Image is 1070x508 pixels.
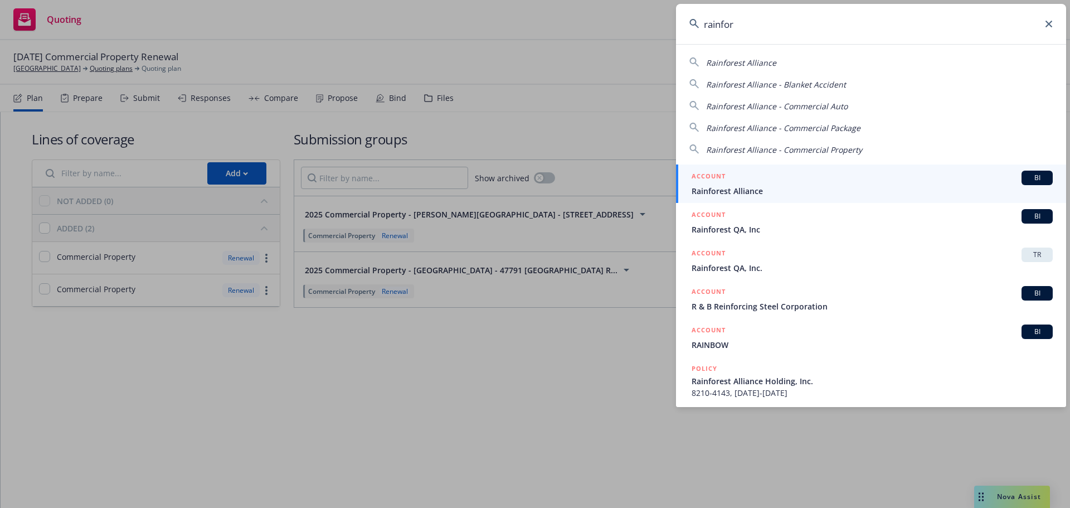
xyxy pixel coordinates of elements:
[676,318,1066,357] a: ACCOUNTBIRAINBOW
[676,4,1066,44] input: Search...
[1026,173,1048,183] span: BI
[692,325,726,338] h5: ACCOUNT
[692,339,1053,351] span: RAINBOW
[1026,250,1048,260] span: TR
[676,165,1066,203] a: ACCOUNTBIRainforest Alliance
[692,363,717,374] h5: POLICY
[692,171,726,184] h5: ACCOUNT
[692,375,1053,387] span: Rainforest Alliance Holding, Inc.
[706,123,860,133] span: Rainforest Alliance - Commercial Package
[706,79,846,90] span: Rainforest Alliance - Blanket Accident
[692,301,1053,312] span: R & B Reinforcing Steel Corporation
[676,241,1066,280] a: ACCOUNTTRRainforest QA, Inc.
[692,286,726,299] h5: ACCOUNT
[692,185,1053,197] span: Rainforest Alliance
[706,101,848,112] span: Rainforest Alliance - Commercial Auto
[676,203,1066,241] a: ACCOUNTBIRainforest QA, Inc
[1026,327,1048,337] span: BI
[706,144,862,155] span: Rainforest Alliance - Commercial Property
[676,357,1066,405] a: POLICYRainforest Alliance Holding, Inc.8210-4143, [DATE]-[DATE]
[692,224,1053,235] span: Rainforest QA, Inc
[692,387,1053,399] span: 8210-4143, [DATE]-[DATE]
[1026,288,1048,298] span: BI
[706,57,776,68] span: Rainforest Alliance
[692,248,726,261] h5: ACCOUNT
[692,262,1053,274] span: Rainforest QA, Inc.
[1026,211,1048,221] span: BI
[676,280,1066,318] a: ACCOUNTBIR & B Reinforcing Steel Corporation
[692,209,726,222] h5: ACCOUNT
